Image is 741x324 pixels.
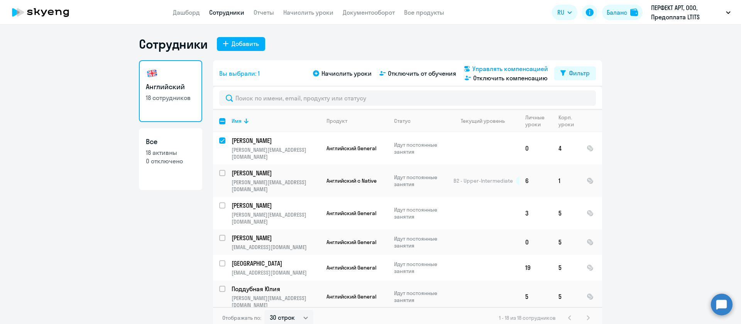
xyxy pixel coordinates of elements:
[519,165,552,197] td: 6
[327,210,376,217] span: Английский General
[232,234,319,242] p: [PERSON_NAME]
[232,285,320,293] a: Поддубная Юлия
[343,8,395,16] a: Документооборот
[394,117,411,124] div: Статус
[558,114,575,128] div: Корп. уроки
[552,229,580,255] td: 5
[222,314,261,321] span: Отображать по:
[232,136,320,145] a: [PERSON_NAME]
[552,5,577,20] button: RU
[525,114,547,128] div: Личные уроки
[327,177,377,184] span: Английский с Native
[232,259,320,268] a: [GEOGRAPHIC_DATA]
[552,255,580,280] td: 5
[557,8,564,17] span: RU
[630,8,638,16] img: balance
[232,211,320,225] p: [PERSON_NAME][EMAIL_ADDRESS][DOMAIN_NAME]
[558,114,580,128] div: Корп. уроки
[552,132,580,165] td: 4
[327,117,387,124] div: Продукт
[146,148,195,157] p: 18 активны
[651,3,723,22] p: ПЕРФЕКТ АРТ, ООО, Предоплата LTITS
[394,117,447,124] div: Статус
[525,114,552,128] div: Личные уроки
[394,206,447,220] p: Идут постоянные занятия
[232,169,319,177] p: [PERSON_NAME]
[327,145,376,152] span: Английский General
[146,137,195,147] h3: Все
[519,197,552,229] td: 3
[327,117,347,124] div: Продукт
[552,197,580,229] td: 5
[569,68,590,78] div: Фильтр
[219,90,596,106] input: Поиск по имени, email, продукту или статусу
[232,234,320,242] a: [PERSON_NAME]
[404,8,444,16] a: Все продукты
[254,8,274,16] a: Отчеты
[453,177,513,184] span: B2 - Upper-Intermediate
[394,174,447,188] p: Идут постоянные занятия
[232,269,320,276] p: [EMAIL_ADDRESS][DOMAIN_NAME]
[394,141,447,155] p: Идут постоянные занятия
[519,255,552,280] td: 19
[173,8,200,16] a: Дашборд
[607,8,627,17] div: Баланс
[146,93,195,102] p: 18 сотрудников
[232,117,242,124] div: Имя
[209,8,244,16] a: Сотрудники
[146,157,195,165] p: 0 отключено
[552,165,580,197] td: 1
[647,3,734,22] button: ПЕРФЕКТ АРТ, ООО, Предоплата LTITS
[139,60,202,122] a: Английский18 сотрудников
[146,67,158,80] img: english
[232,201,320,210] a: [PERSON_NAME]
[519,229,552,255] td: 0
[388,69,456,78] span: Отключить от обучения
[321,69,372,78] span: Начислить уроки
[327,293,376,300] span: Английский General
[394,261,447,275] p: Идут постоянные занятия
[519,280,552,313] td: 5
[146,82,195,92] h3: Английский
[139,128,202,190] a: Все18 активны0 отключено
[139,36,208,52] h1: Сотрудники
[232,136,319,145] p: [PERSON_NAME]
[519,132,552,165] td: 0
[499,314,556,321] span: 1 - 18 из 18 сотрудников
[552,280,580,313] td: 5
[327,239,376,246] span: Английский General
[602,5,643,20] button: Балансbalance
[394,290,447,304] p: Идут постоянные занятия
[219,69,260,78] span: Вы выбрали: 1
[394,235,447,249] p: Идут постоянные занятия
[232,285,319,293] p: Поддубная Юлия
[232,295,320,309] p: [PERSON_NAME][EMAIL_ADDRESS][DOMAIN_NAME]
[232,39,259,48] div: Добавить
[232,244,320,251] p: [EMAIL_ADDRESS][DOMAIN_NAME]
[283,8,333,16] a: Начислить уроки
[232,117,320,124] div: Имя
[217,37,265,51] button: Добавить
[232,201,319,210] p: [PERSON_NAME]
[453,117,519,124] div: Текущий уровень
[232,179,320,193] p: [PERSON_NAME][EMAIL_ADDRESS][DOMAIN_NAME]
[461,117,505,124] div: Текущий уровень
[554,66,596,80] button: Фильтр
[327,264,376,271] span: Английский General
[473,73,548,83] span: Отключить компенсацию
[232,146,320,160] p: [PERSON_NAME][EMAIL_ADDRESS][DOMAIN_NAME]
[472,64,548,73] span: Управлять компенсацией
[232,169,320,177] a: [PERSON_NAME]
[232,259,319,268] p: [GEOGRAPHIC_DATA]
